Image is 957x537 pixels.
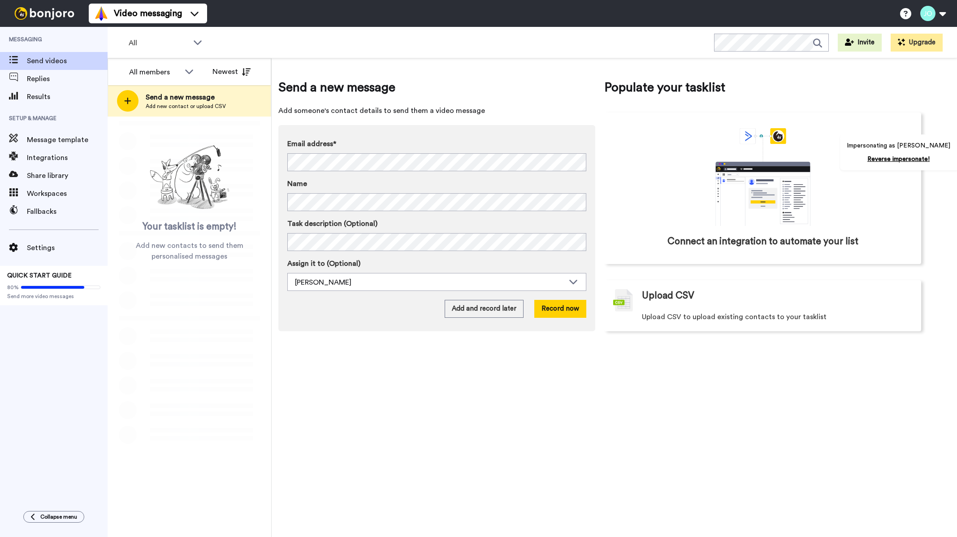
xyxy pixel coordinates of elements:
span: Send a new message [146,92,226,103]
span: Your tasklist is empty! [143,220,237,234]
span: Workspaces [27,188,108,199]
span: Add new contacts to send them personalised messages [121,240,258,262]
span: Send videos [27,56,108,66]
span: Replies [27,74,108,84]
div: All members [129,67,180,78]
span: All [129,38,189,48]
span: 80% [7,284,19,291]
span: Message template [27,134,108,145]
a: Reverse impersonate! [867,156,930,162]
img: bj-logo-header-white.svg [11,7,78,20]
span: Share library [27,170,108,181]
button: Collapse menu [23,511,84,523]
span: Settings [27,243,108,253]
img: ready-set-action.png [145,142,234,213]
span: Connect an integration to automate your list [667,235,858,248]
button: Newest [206,63,257,81]
label: Email address* [287,139,586,149]
span: Integrations [27,152,108,163]
span: Upload CSV to upload existing contacts to your tasklist [642,312,827,322]
button: Upgrade [891,34,943,52]
span: QUICK START GUIDE [7,273,72,279]
span: Upload CSV [642,289,694,303]
div: animation [696,128,830,226]
button: Add and record later [445,300,524,318]
span: Add new contact or upload CSV [146,103,226,110]
button: Invite [838,34,882,52]
span: Collapse menu [40,513,77,520]
span: Populate your tasklist [604,78,921,96]
span: Video messaging [114,7,182,20]
span: Send a new message [278,78,595,96]
span: Add someone's contact details to send them a video message [278,105,595,116]
img: csv-grey.png [613,289,633,312]
label: Task description (Optional) [287,218,586,229]
span: Name [287,178,307,189]
span: Send more video messages [7,293,100,300]
div: [PERSON_NAME] [295,277,564,288]
button: Record now [534,300,586,318]
img: vm-color.svg [94,6,108,21]
label: Assign it to (Optional) [287,258,586,269]
p: Impersonating as [PERSON_NAME] [847,141,950,150]
span: Fallbacks [27,206,108,217]
span: Results [27,91,108,102]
